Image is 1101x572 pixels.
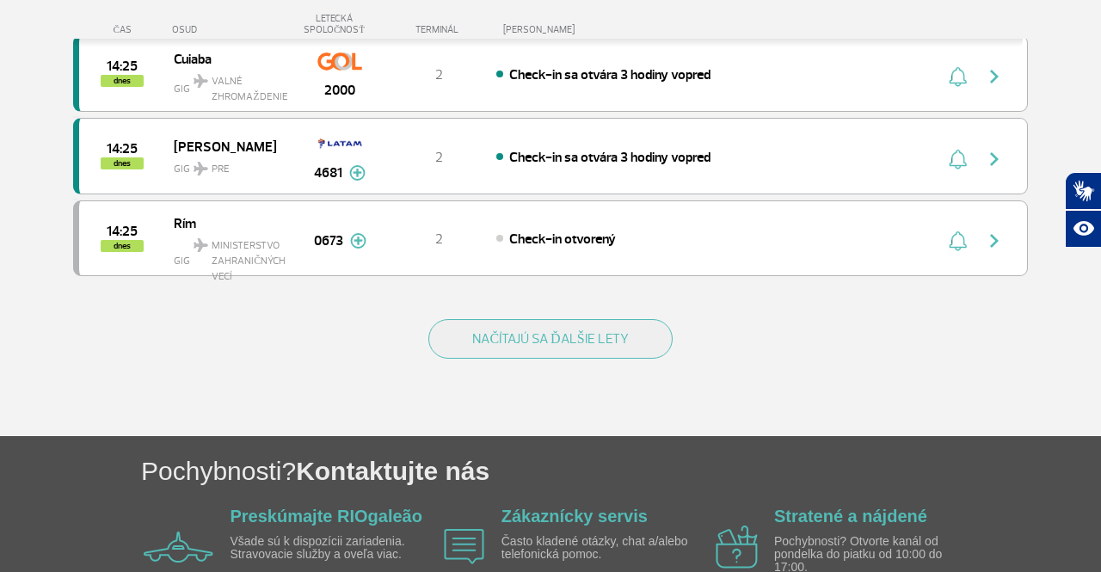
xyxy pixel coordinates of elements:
img: ikona lietadla [444,529,484,564]
font: GIG [174,255,190,268]
font: Check-in sa otvára 3 hodiny vopred [509,66,710,83]
span: 27. 9. 2025 14:25:00 [107,143,138,155]
font: OSUD [172,23,197,35]
font: Ministerstvo zahraničných vecí [212,239,286,283]
font: 4681 [314,164,342,181]
font: dnes [114,240,131,251]
img: sino-painel-voo.svg [949,231,967,251]
font: Rím [174,215,196,232]
font: 14:25 [107,140,138,157]
font: [PERSON_NAME] [174,138,277,156]
img: sino-painel-voo.svg [949,66,967,87]
button: Otvorený prekladač posunkovej reči. [1065,172,1101,210]
font: 2000 [324,82,355,99]
font: Pochybnosti? [141,457,296,485]
img: sino-painel-voo.svg [949,149,967,169]
font: 2 [435,149,443,166]
font: Cuiaba [174,51,212,68]
font: GIG [174,163,190,175]
font: Kontaktujte nás [296,457,489,485]
img: seta-direita-painel-voo.svg [984,149,1005,169]
div: Doplnok pre prístupnosť Hand Talk. [1065,172,1101,248]
font: TERMINÁL [415,23,458,35]
font: Všade sú k dispozícii zariadenia. Stravovacie služby a oveľa viac. [231,534,405,561]
font: dnes [114,75,131,86]
font: 0673 [314,232,343,249]
font: 2 [435,66,443,83]
a: Stratené a nájdené [774,507,927,526]
img: mais-info-painel-voo.svg [349,165,366,181]
img: destiny_airplane.svg [194,162,208,175]
font: ČAS [114,23,132,35]
font: Check-in sa otvára 3 hodiny vopred [509,149,710,166]
font: PRE [212,163,230,175]
font: GIG [174,83,190,95]
font: [PERSON_NAME] [503,23,575,35]
font: 2 [435,231,443,248]
img: seta-direita-painel-voo.svg [984,231,1005,251]
font: Valné zhromaždenie [212,75,287,103]
a: Preskúmajte RIOgaleão [231,507,422,526]
span: 27. 9. 2025 14:25:00 [107,60,138,72]
font: dnes [114,157,131,169]
img: ikona lietadla [716,526,758,569]
font: Check-in otvorený [509,231,616,248]
a: Zákaznícky servis [501,507,648,526]
img: destiny_airplane.svg [194,74,208,88]
img: seta-direita-painel-voo.svg [984,66,1005,87]
button: Otvorte pomocné zdroje. [1065,210,1101,248]
font: NAČÍTAJÚ SA ĎALŠIE LETY [472,330,628,348]
img: ikona lietadla [144,532,213,563]
font: LETECKÁ SPOLOČNOSŤ [304,12,365,35]
font: 14:25 [107,58,138,75]
button: NAČÍTAJÚ SA ĎALŠIE LETY [428,319,672,359]
font: Často kladené otázky, chat a/alebo telefonická pomoc. [501,534,688,561]
font: 14:25 [107,223,138,240]
img: destiny_airplane.svg [194,238,208,252]
span: 27. 9. 2025 14:25:00 [107,225,138,237]
img: mais-info-painel-voo.svg [350,233,366,249]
